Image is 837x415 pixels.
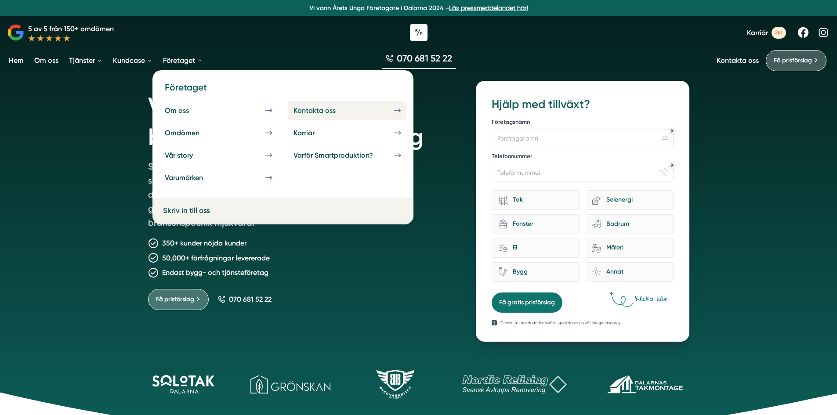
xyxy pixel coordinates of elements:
[492,97,673,112] h3: Hjälp med tillväxt?
[670,163,674,167] div: Obligatoriskt
[717,56,759,65] a: Kontakta oss
[7,49,25,72] a: Hem
[492,292,562,313] button: Få gratis prisförslag
[33,49,60,72] a: Om oss
[288,123,406,142] a: Karriär
[111,49,154,72] a: Kundcase
[229,295,272,303] span: 070 681 52 22
[492,164,673,181] input: Telefonnummer
[288,101,406,120] a: Kontakta oss
[28,23,114,34] p: 5 av 5 från 150+ omdömen
[159,81,406,101] h4: Företaget
[382,52,456,69] a: 070 681 52 22
[766,50,826,71] a: Få prisförslag
[165,106,210,115] div: Om oss
[772,27,786,39] span: 2st
[165,173,224,182] div: Varumärken
[397,52,452,65] span: 070 681 52 22
[747,29,768,37] span: Karriär
[747,27,786,39] a: Karriär 2st
[293,151,394,159] div: Varför Smartproduktion?
[500,320,621,326] p: Genom att använda formuläret godkänner du vår integritetspolicy.
[492,130,673,147] input: Företagsnamn
[492,152,673,162] label: Telefonnummer
[288,146,406,165] a: Varför Smartproduktion?
[162,253,270,263] p: 50,000+ förfrågningar levererade
[449,4,528,11] a: Läs pressmeddelandet här!
[159,101,278,120] a: Om oss
[774,56,812,65] span: Få prisförslag
[159,168,278,187] a: Varumärken
[492,118,673,128] label: Företagsnamn
[148,81,455,159] h1: Vi skapar tillväxt för bygg- och tjänsteföretag
[148,159,401,233] p: Smartproduktion är ett entreprenörsdrivet bolag som är specifikt inriktade mot att hjälpa bygg- o...
[4,4,833,12] p: Vi vann Årets Unga Företagare i Dalarna 2024 –
[217,295,272,303] a: 070 681 52 22
[67,49,104,72] a: Tjänster
[670,129,674,133] div: Obligatoriskt
[161,49,204,72] a: Företaget
[165,129,221,137] div: Omdömen
[293,129,336,137] div: Karriär
[148,289,209,310] a: Få prisförslag
[159,146,278,165] a: Vår story
[162,267,268,278] p: Endast bygg- och tjänsteföretag
[156,295,194,304] span: Få prisförslag
[159,123,278,142] a: Omdömen
[162,238,246,249] p: 350+ kunder nöjda kunder
[163,205,279,217] a: Skriv in till oss
[293,106,357,115] div: Kontakta oss
[165,151,214,159] div: Vår story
